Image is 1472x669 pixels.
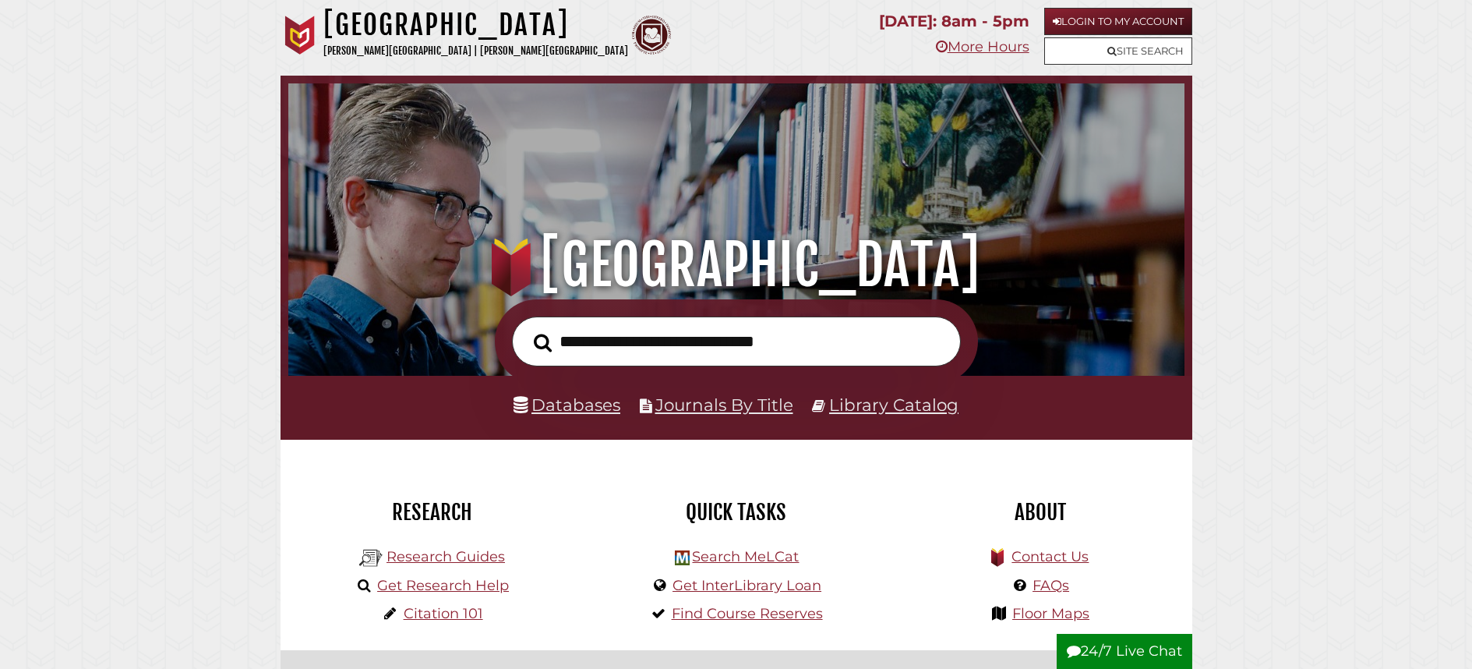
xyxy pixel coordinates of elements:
[655,395,793,415] a: Journals By Title
[310,231,1162,299] h1: [GEOGRAPHIC_DATA]
[387,548,505,565] a: Research Guides
[1012,605,1089,622] a: Floor Maps
[596,499,877,526] h2: Quick Tasks
[514,395,620,415] a: Databases
[1044,37,1192,65] a: Site Search
[829,395,958,415] a: Library Catalog
[323,8,628,42] h1: [GEOGRAPHIC_DATA]
[1044,8,1192,35] a: Login to My Account
[526,329,560,357] button: Search
[1033,577,1069,594] a: FAQs
[936,38,1029,55] a: More Hours
[879,8,1029,35] p: [DATE]: 8am - 5pm
[672,577,821,594] a: Get InterLibrary Loan
[359,547,383,570] img: Hekman Library Logo
[632,16,671,55] img: Calvin Theological Seminary
[692,548,799,565] a: Search MeLCat
[675,550,690,565] img: Hekman Library Logo
[281,16,319,55] img: Calvin University
[1011,548,1089,565] a: Contact Us
[377,577,509,594] a: Get Research Help
[900,499,1181,526] h2: About
[292,499,573,526] h2: Research
[534,333,552,352] i: Search
[323,42,628,60] p: [PERSON_NAME][GEOGRAPHIC_DATA] | [PERSON_NAME][GEOGRAPHIC_DATA]
[672,605,823,622] a: Find Course Reserves
[404,605,483,622] a: Citation 101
